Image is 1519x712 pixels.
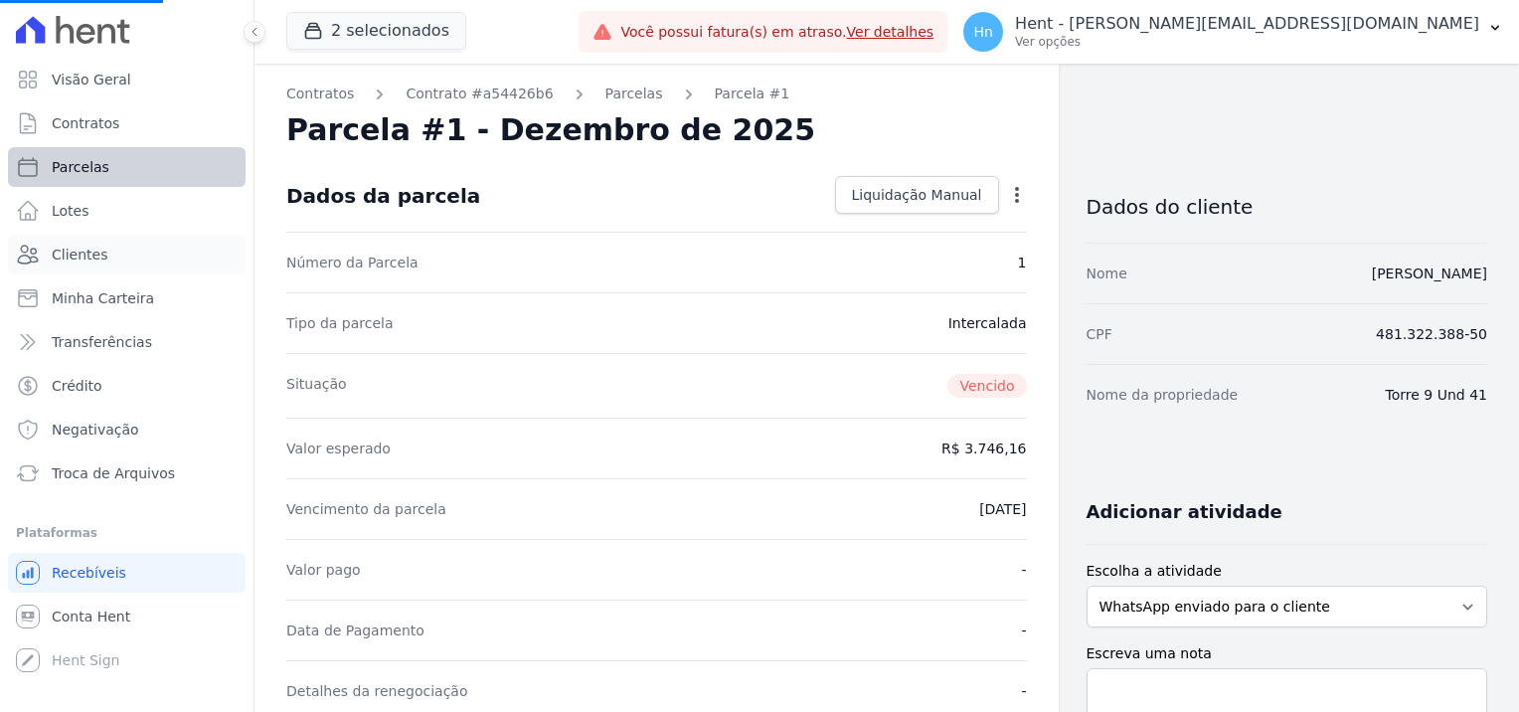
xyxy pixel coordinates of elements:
span: Vencido [947,374,1026,398]
dd: Torre 9 Und 41 [1386,385,1487,405]
dd: 1 [1018,253,1027,272]
dt: Detalhes da renegociação [286,681,468,701]
h3: Adicionar atividade [1087,500,1282,524]
span: Liquidação Manual [852,185,982,205]
a: Contratos [286,84,354,104]
h2: Parcela #1 - Dezembro de 2025 [286,112,815,148]
dd: - [1021,681,1026,701]
span: Parcelas [52,157,109,177]
a: Minha Carteira [8,278,246,318]
a: Troca de Arquivos [8,453,246,493]
a: [PERSON_NAME] [1372,266,1487,281]
span: Lotes [52,201,89,221]
dd: R$ 3.746,16 [941,439,1026,458]
dt: Valor pago [286,560,361,580]
a: Negativação [8,410,246,449]
span: Conta Hent [52,607,130,626]
dd: [DATE] [979,499,1026,519]
span: Clientes [52,245,107,265]
dd: - [1021,621,1026,640]
a: Liquidação Manual [835,176,999,214]
dd: Intercalada [948,313,1027,333]
span: Negativação [52,420,139,440]
dd: - [1021,560,1026,580]
p: Hent - [PERSON_NAME][EMAIL_ADDRESS][DOMAIN_NAME] [1015,14,1479,34]
span: Hn [973,25,992,39]
span: Você possui fatura(s) em atraso. [620,22,933,43]
a: Parcela #1 [715,84,790,104]
nav: Breadcrumb [286,84,1027,104]
span: Troca de Arquivos [52,463,175,483]
a: Transferências [8,322,246,362]
a: Lotes [8,191,246,231]
a: Recebíveis [8,553,246,593]
a: Ver detalhes [847,24,934,40]
span: Visão Geral [52,70,131,89]
div: Plataformas [16,521,238,545]
dt: Nome [1087,264,1127,283]
a: Parcelas [8,147,246,187]
h3: Dados do cliente [1087,195,1488,219]
div: Dados da parcela [286,184,480,208]
a: Conta Hent [8,597,246,636]
dt: CPF [1087,324,1112,344]
span: Contratos [52,113,119,133]
span: Crédito [52,376,102,396]
span: Transferências [52,332,152,352]
a: Contrato #a54426b6 [406,84,553,104]
dt: Nome da propriedade [1087,385,1239,405]
label: Escreva uma nota [1087,643,1488,664]
dt: Data de Pagamento [286,621,424,640]
button: 2 selecionados [286,12,466,50]
dd: 481.322.388-50 [1376,324,1487,344]
a: Visão Geral [8,60,246,99]
a: Clientes [8,235,246,274]
p: Ver opções [1015,34,1479,50]
label: Escolha a atividade [1087,561,1488,582]
a: Contratos [8,103,246,143]
button: Hn Hent - [PERSON_NAME][EMAIL_ADDRESS][DOMAIN_NAME] Ver opções [947,4,1519,60]
dt: Vencimento da parcela [286,499,446,519]
dt: Tipo da parcela [286,313,394,333]
dt: Situação [286,374,347,398]
dt: Valor esperado [286,439,391,458]
a: Crédito [8,366,246,406]
a: Parcelas [605,84,663,104]
dt: Número da Parcela [286,253,419,272]
span: Recebíveis [52,563,126,583]
span: Minha Carteira [52,288,154,308]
